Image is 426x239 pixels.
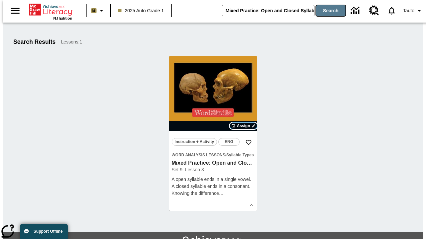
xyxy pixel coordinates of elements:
span: / [225,153,226,157]
span: Syllable Types [226,153,254,157]
div: A open syllable ends in a single vowel. A closed syllable ends in a consonant. Knowing the differenc [172,176,255,197]
span: Tauto [403,7,414,14]
span: Support Offline [34,229,63,234]
span: Topic: Word Analysis Lessons/Syllable Types [172,151,255,158]
span: Lessons : 1 [61,39,82,45]
h3: Mixed Practice: Open and Closed Syllables [172,160,255,167]
div: lesson details [169,56,257,211]
button: Show Details [247,200,257,210]
span: 2025 Auto Grade 1 [118,7,164,14]
h1: Search Results [13,39,56,45]
input: search field [222,5,314,16]
button: Support Offline [20,224,68,239]
div: Home [29,2,72,20]
button: Search [316,5,345,16]
span: Assign [237,123,250,129]
a: Data Center [347,2,365,20]
button: Instruction + Activity [172,138,217,146]
a: Home [29,3,72,16]
span: NJ Edition [53,16,72,20]
span: e [216,191,219,196]
button: ENG [218,138,240,146]
span: Instruction + Activity [175,138,214,145]
a: Notifications [383,2,400,19]
button: Boost Class color is light brown. Change class color [89,5,108,17]
button: Open side menu [5,1,25,21]
button: Assign Choose Dates [230,122,257,129]
span: … [219,191,224,196]
button: Profile/Settings [400,5,426,17]
span: ENG [225,138,233,145]
span: B [92,6,96,15]
span: Word Analysis Lessons [172,153,225,157]
button: Add to Favorites [243,136,255,148]
a: Resource Center, Will open in new tab [365,2,383,20]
